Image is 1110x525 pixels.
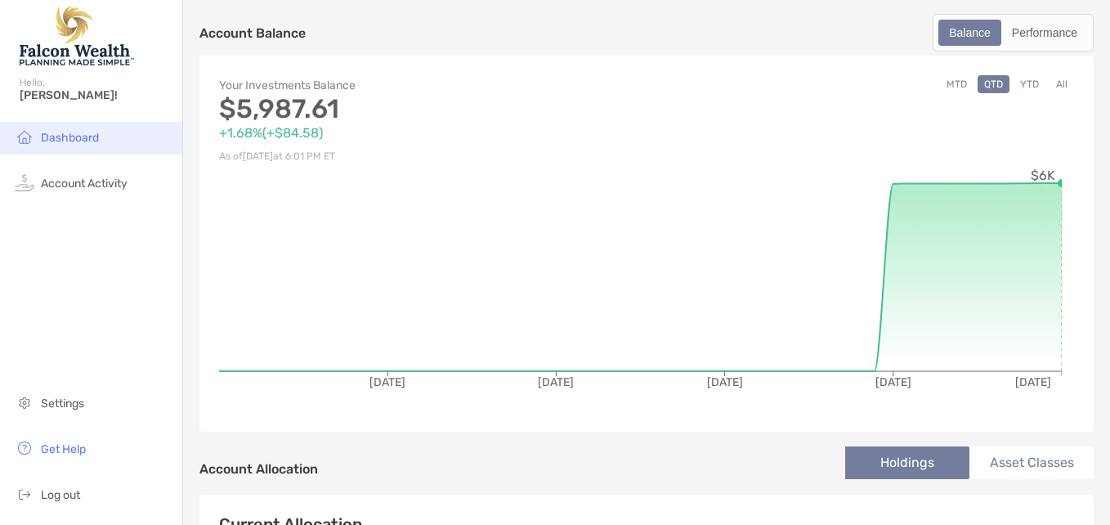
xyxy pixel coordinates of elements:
[15,173,34,192] img: activity icon
[20,7,134,65] img: Falcon Wealth Planning Logo
[845,446,969,479] li: Holdings
[969,446,1094,479] li: Asset Classes
[41,131,99,145] span: Dashboard
[41,488,80,502] span: Log out
[707,375,743,389] tspan: [DATE]
[875,375,911,389] tspan: [DATE]
[1003,21,1086,44] div: Performance
[199,461,318,477] h4: Account Allocation
[219,123,647,143] p: +1.68% ( +$84.58 )
[1031,168,1055,183] tspan: $6K
[978,75,1009,93] button: QTD
[369,375,405,389] tspan: [DATE]
[15,438,34,458] img: get-help icon
[940,75,973,93] button: MTD
[15,484,34,504] img: logout icon
[41,177,128,191] span: Account Activity
[219,75,647,96] p: Your Investments Balance
[199,23,306,43] p: Account Balance
[15,127,34,146] img: household icon
[940,21,1000,44] div: Balance
[933,14,1094,52] div: segmented control
[20,88,172,102] span: [PERSON_NAME]!
[1050,75,1074,93] button: All
[41,397,84,411] span: Settings
[219,99,647,119] p: $5,987.61
[15,393,34,412] img: settings icon
[1015,375,1051,389] tspan: [DATE]
[538,375,574,389] tspan: [DATE]
[41,442,86,456] span: Get Help
[219,146,647,167] p: As of [DATE] at 6:01 PM ET
[1014,75,1045,93] button: YTD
